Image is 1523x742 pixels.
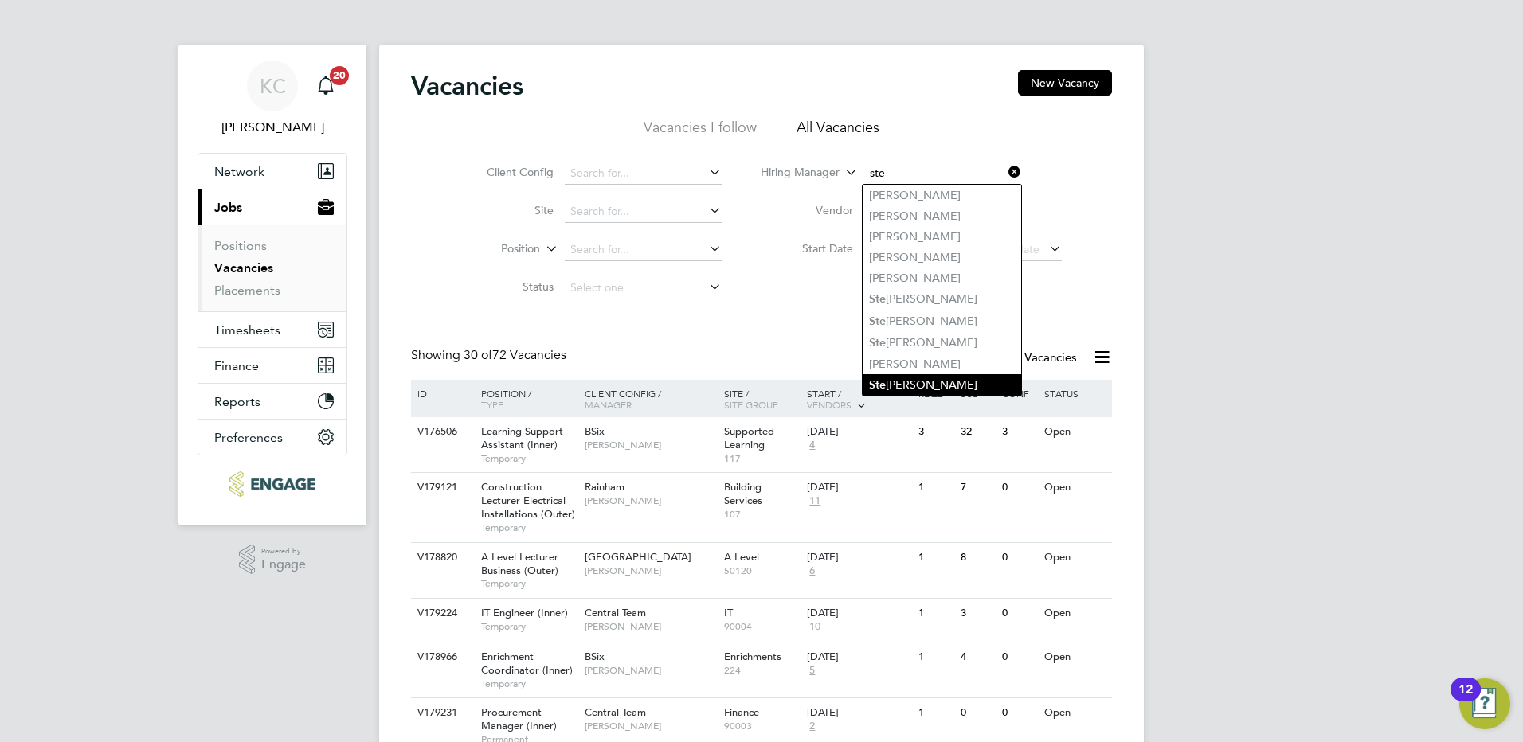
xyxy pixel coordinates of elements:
span: 117 [724,452,800,465]
span: Reports [214,394,260,409]
div: [DATE] [807,551,910,564]
label: Position [448,241,540,257]
button: Preferences [198,420,346,455]
span: 30 of [464,347,492,363]
span: Supported Learning [724,424,774,451]
span: [PERSON_NAME] [585,664,716,677]
div: [DATE] [807,607,910,620]
a: Positions [214,238,267,253]
span: [PERSON_NAME] [585,720,716,732]
div: Open [1040,642,1110,672]
div: Open [1040,473,1110,502]
div: V179231 [413,698,469,728]
div: V178966 [413,642,469,672]
span: IT Engineer (Inner) [481,606,568,619]
input: Select one [565,277,722,299]
div: 7 [957,473,998,502]
h2: Vacancies [411,70,523,102]
span: Type [481,398,503,411]
b: Ste [869,336,886,350]
div: Site / [720,380,804,418]
input: Search for... [565,239,722,261]
span: Preferences [214,430,283,445]
span: 11 [807,494,823,508]
li: [PERSON_NAME] [863,226,1021,247]
span: 107 [724,508,800,521]
span: Select date [982,242,1039,256]
input: Search for... [565,201,722,223]
b: Ste [869,314,886,328]
div: 3 [998,417,1039,447]
span: KC [260,76,286,96]
li: [PERSON_NAME] [863,288,1021,310]
input: Search for... [565,162,722,185]
span: 20 [330,66,349,85]
label: Hiring Manager [748,165,840,181]
span: [PERSON_NAME] [585,564,716,577]
div: 4 [957,642,998,672]
li: [PERSON_NAME] [863,332,1021,353]
div: Showing [411,347,570,364]
div: 0 [998,473,1039,502]
span: [GEOGRAPHIC_DATA] [585,550,691,564]
div: Start / [803,380,914,420]
span: Enrichment Coordinator (Inner) [481,650,573,677]
span: Temporary [481,577,577,590]
div: 1 [914,473,956,502]
span: BSix [585,424,605,438]
span: Central Team [585,705,646,719]
div: Open [1040,698,1110,728]
div: [DATE] [807,650,910,664]
div: 32 [957,417,998,447]
button: Reports [198,384,346,419]
label: Start Date [761,241,853,256]
li: [PERSON_NAME] [863,205,1021,226]
div: 0 [998,642,1039,672]
div: [DATE] [807,481,910,494]
button: Network [198,154,346,189]
span: 5 [807,664,817,678]
span: IT [724,606,733,619]
span: Central Team [585,606,646,619]
span: Enrichments [724,650,781,663]
span: Timesheets [214,322,280,338]
li: [PERSON_NAME] [863,247,1021,268]
span: Vendors [807,398,852,411]
span: Manager [585,398,632,411]
div: V179121 [413,473,469,502]
li: [PERSON_NAME] [863,268,1021,288]
label: Site [462,203,554,217]
a: Go to home page [198,471,347,497]
span: 90003 [724,720,800,732]
span: Engage [261,558,306,572]
button: Timesheets [198,312,346,347]
span: [PERSON_NAME] [585,494,716,507]
div: 12 [1458,689,1473,710]
a: Vacancies [214,260,273,275]
span: Construction Lecturer Electrical Installations (Outer) [481,480,575,521]
span: Powered by [261,545,306,558]
a: Placements [214,283,280,298]
div: 0 [998,599,1039,628]
label: Status [462,279,554,294]
span: BSix [585,650,605,663]
span: [PERSON_NAME] [585,620,716,633]
span: Temporary [481,678,577,690]
div: 3 [914,417,956,447]
span: 72 Vacancies [464,347,566,363]
span: A Level Lecturer Business (Outer) [481,550,558,577]
a: KC[PERSON_NAME] [198,61,347,137]
span: A Level [724,550,759,564]
span: Rainham [585,480,624,494]
div: 8 [957,543,998,572]
button: New Vacancy [1018,70,1112,96]
span: 10 [807,620,823,634]
div: V176506 [413,417,469,447]
a: Powered byEngage [239,545,307,575]
li: [PERSON_NAME] [863,185,1021,205]
span: 2 [807,720,817,733]
span: 4 [807,439,817,452]
div: 1 [914,642,956,672]
div: Position / [469,380,581,418]
span: 50120 [724,564,800,577]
